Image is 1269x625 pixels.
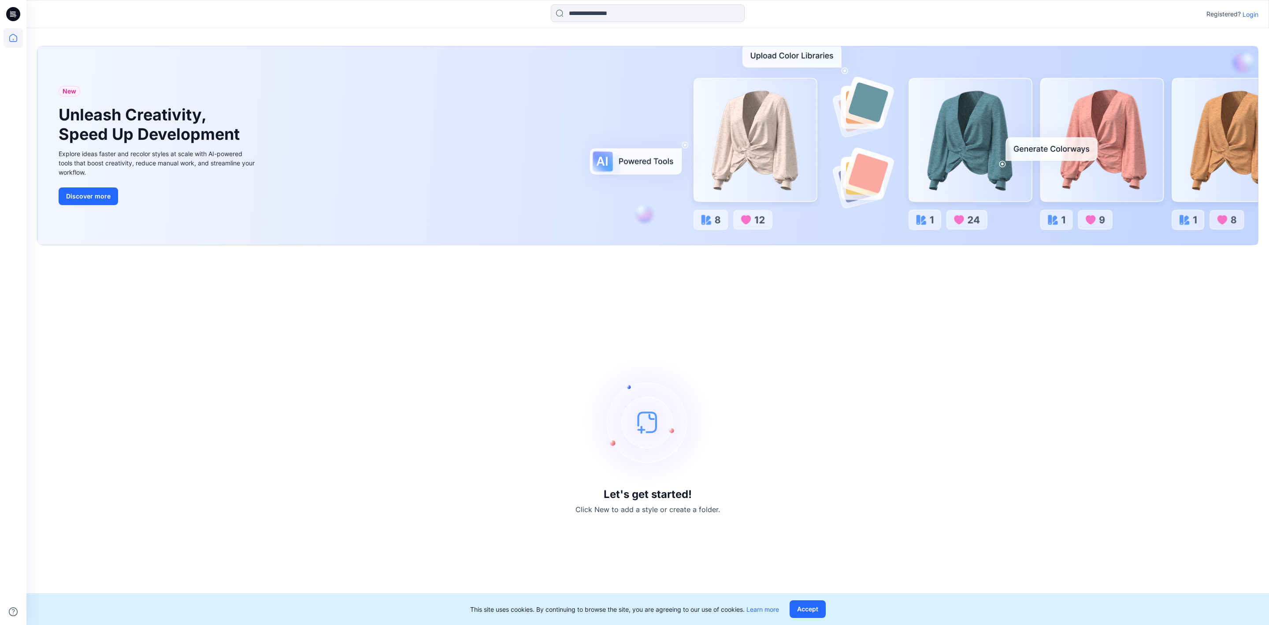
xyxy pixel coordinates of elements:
p: This site uses cookies. By continuing to browse the site, you are agreeing to our use of cookies. [470,605,779,614]
h3: Let's get started! [604,488,692,501]
p: Registered? [1206,9,1241,19]
img: empty-state-image.svg [582,356,714,488]
h1: Unleash Creativity, Speed Up Development [59,105,244,143]
div: Explore ideas faster and recolor styles at scale with AI-powered tools that boost creativity, red... [59,149,257,177]
span: New [63,86,76,97]
a: Learn more [746,606,779,613]
p: Click New to add a style or create a folder. [575,504,720,515]
a: Discover more [59,187,257,205]
button: Accept [790,600,826,618]
p: Login [1243,10,1258,19]
button: Discover more [59,187,118,205]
